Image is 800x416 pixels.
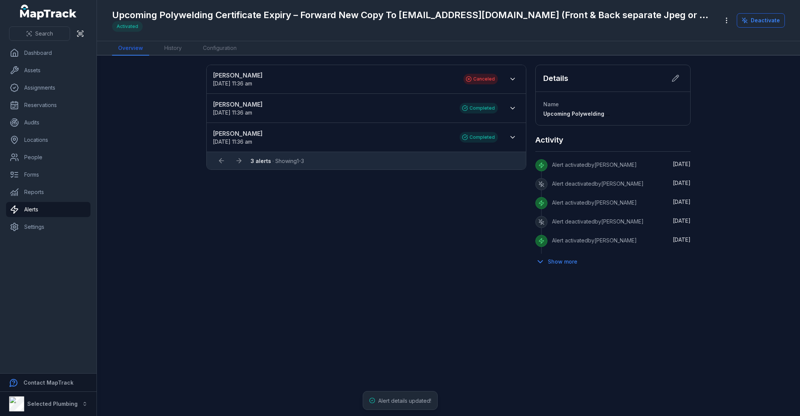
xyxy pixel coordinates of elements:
span: [DATE] 11:36 am [213,80,252,87]
span: [DATE] [673,199,691,205]
strong: [PERSON_NAME] [213,100,452,109]
time: 8/21/2025, 8:19:22 AM [673,161,691,167]
a: Reports [6,185,90,200]
span: Name [543,101,559,107]
span: [DATE] 11:36 am [213,109,252,116]
time: 8/18/2025, 1:20:10 PM [673,236,691,243]
span: [DATE] [673,180,691,186]
div: Completed [460,103,498,113]
span: [DATE] 11:36 am [213,138,252,145]
span: [DATE] [673,217,691,224]
span: Alert details updated! [378,397,431,404]
button: Show more [535,254,582,270]
div: Completed [460,132,498,143]
span: Alert activated by [PERSON_NAME] [552,199,637,206]
a: Configuration [197,41,243,56]
span: [DATE] [673,236,691,243]
button: Search [9,26,70,41]
time: 8/18/2025, 2:32:50 PM [673,217,691,224]
span: Search [35,30,53,37]
a: Assignments [6,80,90,95]
a: Settings [6,219,90,234]
a: [PERSON_NAME][DATE] 11:36 am [213,71,456,87]
div: Canceled [463,74,498,84]
time: 9/8/2025, 11:36:00 AM [213,138,252,145]
h1: Upcoming Polywelding Certificate Expiry – Forward New Copy To [EMAIL_ADDRESS][DOMAIN_NAME] (Front... [112,9,713,21]
a: [PERSON_NAME][DATE] 11:36 am [213,100,452,116]
span: Alert deactivated by [PERSON_NAME] [552,218,644,225]
a: History [158,41,188,56]
strong: [PERSON_NAME] [213,129,452,138]
time: 8/18/2025, 2:40:41 PM [673,199,691,205]
strong: Contact MapTrack [23,379,73,386]
a: Overview [112,41,149,56]
time: 9/8/2025, 11:36:00 AM [213,109,252,116]
a: Assets [6,63,90,78]
a: MapTrack [20,5,77,20]
a: Forms [6,167,90,182]
span: [DATE] [673,161,691,167]
a: Locations [6,132,90,147]
time: 9/8/2025, 11:36:00 AM [213,80,252,87]
a: Audits [6,115,90,130]
span: · Showing 1 - 3 [251,158,304,164]
div: Activated [112,21,143,32]
strong: [PERSON_NAME] [213,71,456,80]
a: Dashboard [6,45,90,61]
h2: Details [543,73,568,84]
a: People [6,150,90,165]
strong: 3 alerts [251,158,271,164]
a: Reservations [6,98,90,113]
span: Alert activated by [PERSON_NAME] [552,237,637,244]
h2: Activity [535,135,563,145]
span: Alert deactivated by [PERSON_NAME] [552,180,644,187]
a: Alerts [6,202,90,217]
span: Alert activated by [PERSON_NAME] [552,161,637,168]
strong: Selected Plumbing [27,400,78,407]
button: Deactivate [737,13,785,28]
a: [PERSON_NAME][DATE] 11:36 am [213,129,452,146]
time: 8/21/2025, 8:19:13 AM [673,180,691,186]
